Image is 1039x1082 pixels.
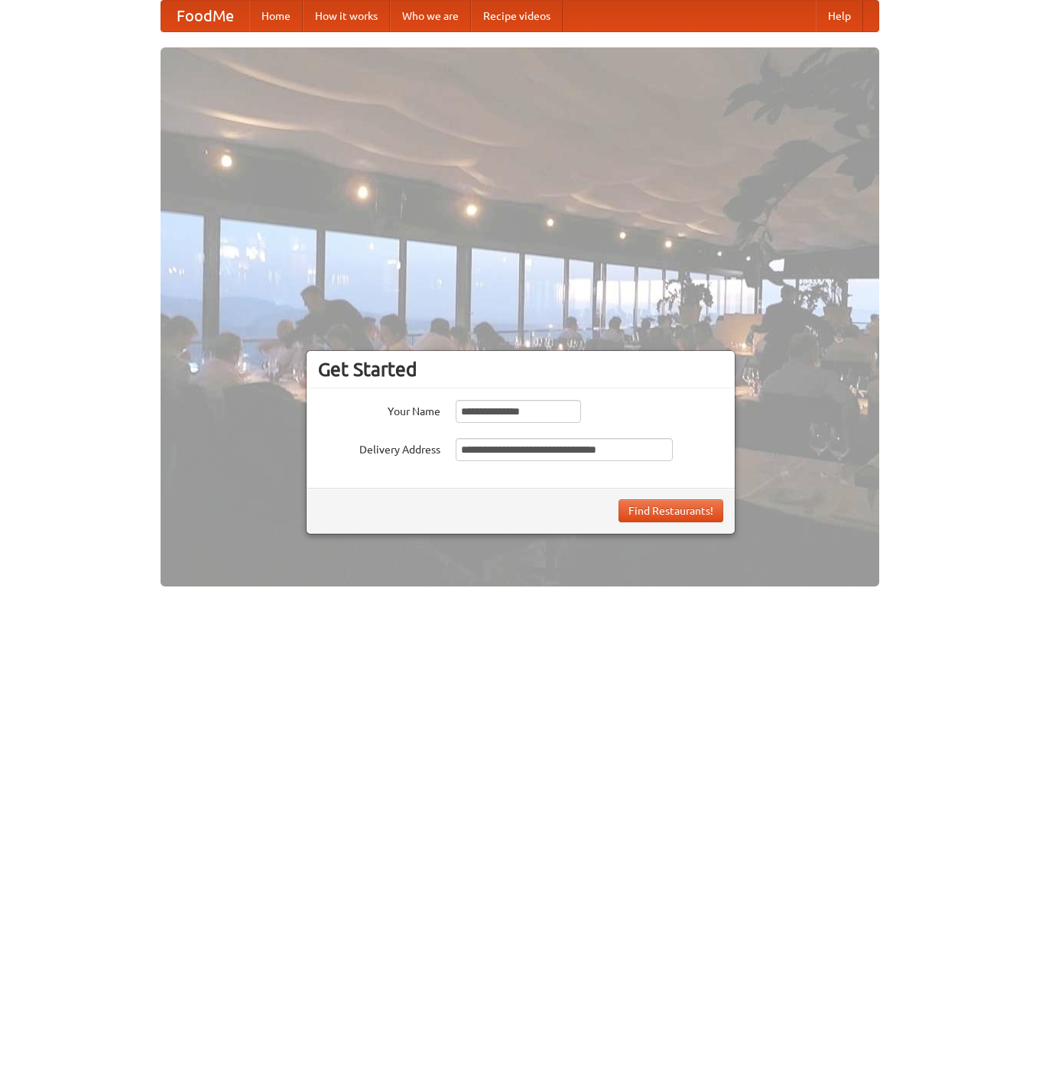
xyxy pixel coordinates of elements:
h3: Get Started [318,358,723,381]
button: Find Restaurants! [619,499,723,522]
label: Delivery Address [318,438,440,457]
label: Your Name [318,400,440,419]
a: Home [249,1,303,31]
a: Who we are [390,1,471,31]
a: Recipe videos [471,1,563,31]
a: How it works [303,1,390,31]
a: FoodMe [161,1,249,31]
a: Help [816,1,863,31]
